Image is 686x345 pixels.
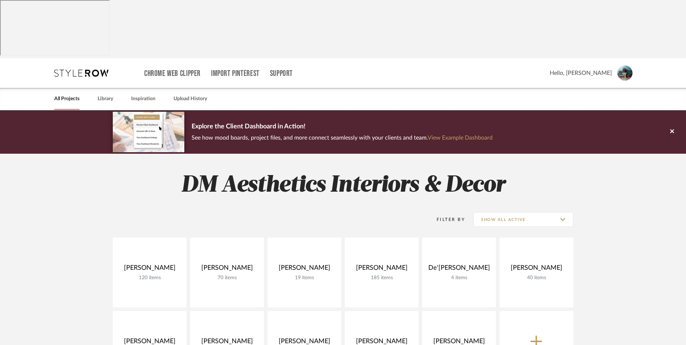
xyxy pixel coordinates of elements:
a: Upload History [173,94,207,104]
p: See how mood boards, project files, and more connect seamlessly with your clients and team. [192,133,493,143]
div: [PERSON_NAME] [351,264,413,275]
div: 19 items [273,275,335,281]
a: All Projects [54,94,80,104]
div: 185 items [351,275,413,281]
div: De'[PERSON_NAME] [428,264,490,275]
div: [PERSON_NAME] [273,264,335,275]
div: [PERSON_NAME] [196,264,258,275]
div: [PERSON_NAME] [119,264,181,275]
img: avatar [617,65,633,81]
div: 4 items [428,275,490,281]
div: [PERSON_NAME] [505,264,567,275]
a: Library [98,94,113,104]
span: Hello, [PERSON_NAME] [550,69,612,77]
a: Inspiration [131,94,155,104]
div: 70 items [196,275,258,281]
img: d5d033c5-7b12-40c2-a960-1ecee1989c38.png [113,112,184,152]
a: View Example Dashboard [428,135,493,141]
div: 120 items [119,275,181,281]
p: Explore the Client Dashboard in Action! [192,121,493,133]
a: Import Pinterest [211,71,260,77]
div: Filter By [427,216,465,223]
div: 40 items [505,275,567,281]
h2: DM Aesthetics Interiors & Decor [83,172,603,199]
a: Chrome Web Clipper [144,71,201,77]
a: Support [270,71,293,77]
